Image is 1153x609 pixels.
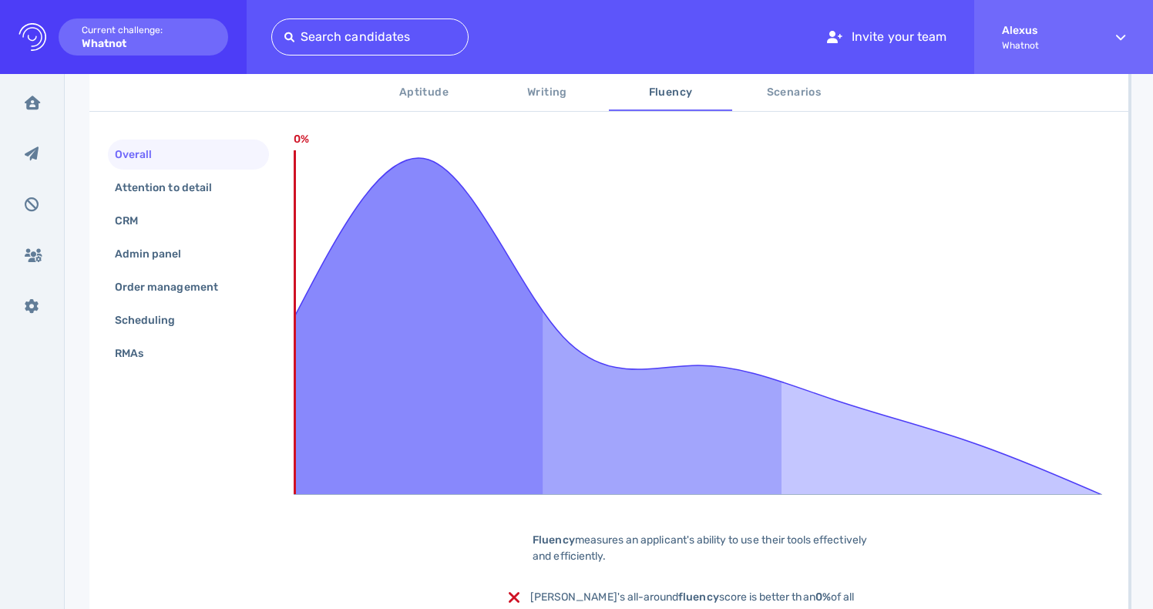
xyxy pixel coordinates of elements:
[678,590,718,604] b: fluency
[1002,40,1088,51] span: Whatnot
[112,210,156,232] div: CRM
[618,83,723,103] span: Fluency
[112,276,237,298] div: Order management
[112,243,200,265] div: Admin panel
[1002,24,1088,37] strong: Alexus
[741,83,846,103] span: Scenarios
[495,83,600,103] span: Writing
[533,533,574,547] b: Fluency
[112,177,230,199] div: Attention to detail
[509,532,894,564] div: measures an applicant's ability to use their tools effectively and efficiently.
[112,143,170,166] div: Overall
[815,590,831,604] b: 0%
[294,133,309,146] text: 0%
[371,83,476,103] span: Aptitude
[112,309,194,331] div: Scheduling
[112,342,162,365] div: RMAs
